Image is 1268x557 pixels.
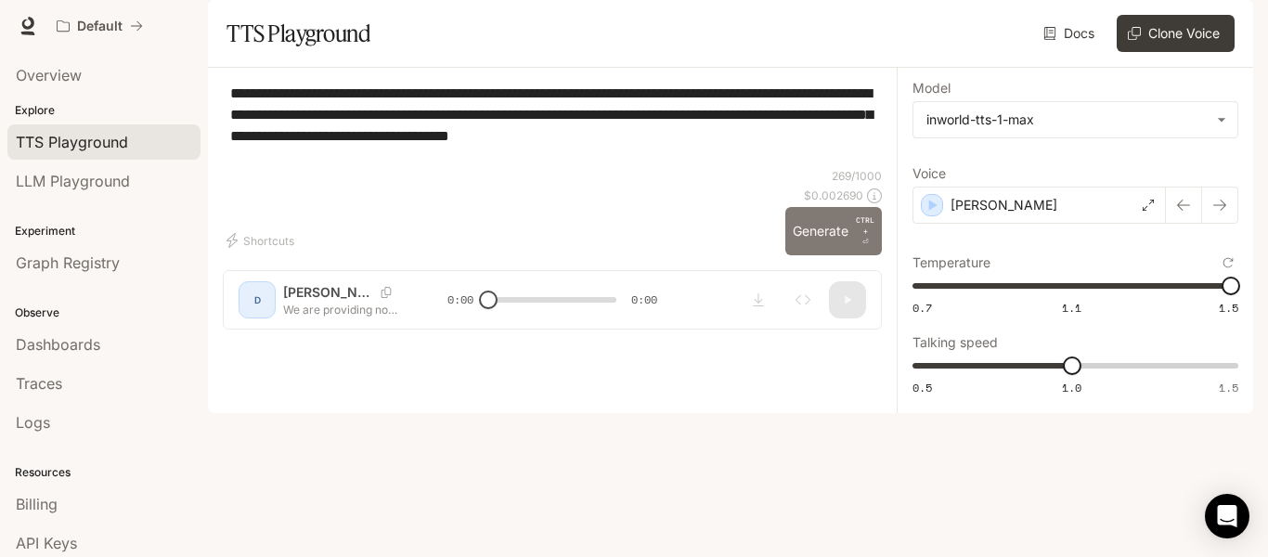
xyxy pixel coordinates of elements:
[912,380,932,395] span: 0.5
[226,15,370,52] h1: TTS Playground
[912,256,990,269] p: Temperature
[926,110,1208,129] div: inworld-tts-1-max
[1117,15,1235,52] button: Clone Voice
[785,207,882,255] button: GenerateCTRL +⏎
[912,300,932,316] span: 0.7
[1219,300,1238,316] span: 1.5
[223,226,302,255] button: Shortcuts
[912,82,951,95] p: Model
[1218,253,1238,273] button: Reset to default
[856,214,874,248] p: ⏎
[1040,15,1102,52] a: Docs
[912,336,998,349] p: Talking speed
[1219,380,1238,395] span: 1.5
[856,214,874,237] p: CTRL +
[48,7,151,45] button: All workspaces
[951,196,1057,214] p: [PERSON_NAME]
[77,19,123,34] p: Default
[913,102,1237,137] div: inworld-tts-1-max
[1062,300,1081,316] span: 1.1
[912,167,946,180] p: Voice
[804,188,863,203] p: $ 0.002690
[1205,494,1249,538] div: Open Intercom Messenger
[832,168,882,184] p: 269 / 1000
[1062,380,1081,395] span: 1.0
